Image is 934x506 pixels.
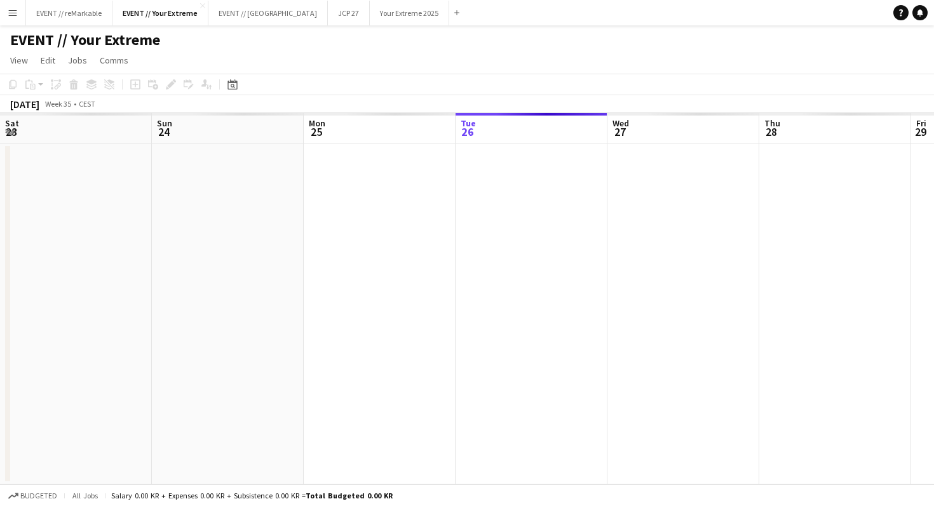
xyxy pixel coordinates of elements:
[111,491,393,500] div: Salary 0.00 KR + Expenses 0.00 KR + Subsistence 0.00 KR =
[10,55,28,66] span: View
[461,117,476,129] span: Tue
[10,30,160,50] h1: EVENT // Your Extreme
[10,98,39,110] div: [DATE]
[26,1,112,25] button: EVENT // reMarkable
[5,117,19,129] span: Sat
[613,117,629,129] span: Wed
[63,52,92,69] a: Jobs
[6,489,59,503] button: Budgeted
[100,55,128,66] span: Comms
[764,117,780,129] span: Thu
[20,491,57,500] span: Budgeted
[762,124,780,139] span: 28
[328,1,370,25] button: JCP 27
[3,124,19,139] span: 23
[309,117,325,129] span: Mon
[68,55,87,66] span: Jobs
[370,1,449,25] button: Your Extreme 2025
[70,491,100,500] span: All jobs
[95,52,133,69] a: Comms
[42,99,74,109] span: Week 35
[112,1,208,25] button: EVENT // Your Extreme
[307,124,325,139] span: 25
[459,124,476,139] span: 26
[36,52,60,69] a: Edit
[157,117,172,129] span: Sun
[306,491,393,500] span: Total Budgeted 0.00 KR
[208,1,328,25] button: EVENT // [GEOGRAPHIC_DATA]
[916,117,926,129] span: Fri
[155,124,172,139] span: 24
[5,52,33,69] a: View
[79,99,95,109] div: CEST
[611,124,629,139] span: 27
[41,55,55,66] span: Edit
[914,124,926,139] span: 29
